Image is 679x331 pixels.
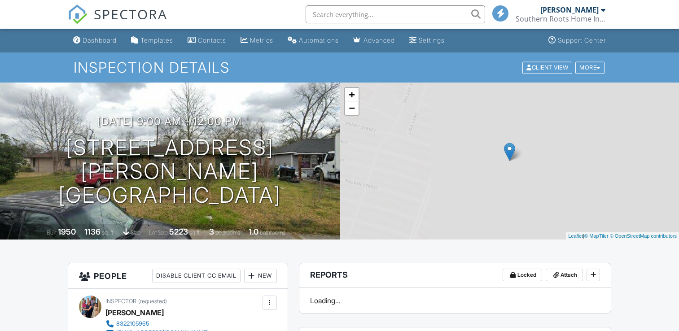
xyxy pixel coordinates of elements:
[406,32,448,49] a: Settings
[127,32,177,49] a: Templates
[152,269,241,283] div: Disable Client CC Email
[58,227,76,236] div: 1950
[138,298,167,305] span: (requested)
[516,14,605,23] div: Southern Roots Home Inspections
[521,64,574,70] a: Client View
[610,233,677,239] a: © OpenStreetMap contributors
[250,36,273,44] div: Metrics
[299,36,339,44] div: Automations
[84,227,101,236] div: 1136
[284,32,342,49] a: Automations (Basic)
[68,263,287,289] h3: People
[568,233,583,239] a: Leaflet
[47,229,57,236] span: Built
[249,227,258,236] div: 1.0
[584,233,609,239] a: © MapTiler
[68,4,88,24] img: The Best Home Inspection Software - Spectora
[102,229,114,236] span: sq. ft.
[14,136,325,207] h1: [STREET_ADDRESS][PERSON_NAME] [GEOGRAPHIC_DATA]
[149,229,168,236] span: Lot Size
[198,36,226,44] div: Contacts
[545,32,609,49] a: Support Center
[237,32,277,49] a: Metrics
[105,306,164,319] div: [PERSON_NAME]
[131,229,140,236] span: slab
[105,319,209,328] a: 8322105965
[184,32,230,49] a: Contacts
[558,36,606,44] div: Support Center
[345,101,359,115] a: Zoom out
[189,229,201,236] span: sq.ft.
[306,5,485,23] input: Search everything...
[116,320,149,327] div: 8322105965
[209,227,214,236] div: 3
[350,32,399,49] a: Advanced
[244,269,277,283] div: New
[169,227,188,236] div: 5223
[345,88,359,101] a: Zoom in
[97,115,242,127] h3: [DATE] 9:00 am - 12:00 pm
[140,36,173,44] div: Templates
[94,4,167,23] span: SPECTORA
[215,229,240,236] span: bedrooms
[419,36,445,44] div: Settings
[260,229,285,236] span: bathrooms
[105,298,136,305] span: Inspector
[522,61,572,74] div: Client View
[68,12,167,31] a: SPECTORA
[364,36,395,44] div: Advanced
[83,36,117,44] div: Dashboard
[70,32,120,49] a: Dashboard
[74,60,605,75] h1: Inspection Details
[566,232,679,240] div: |
[540,5,599,14] div: [PERSON_NAME]
[575,61,605,74] div: More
